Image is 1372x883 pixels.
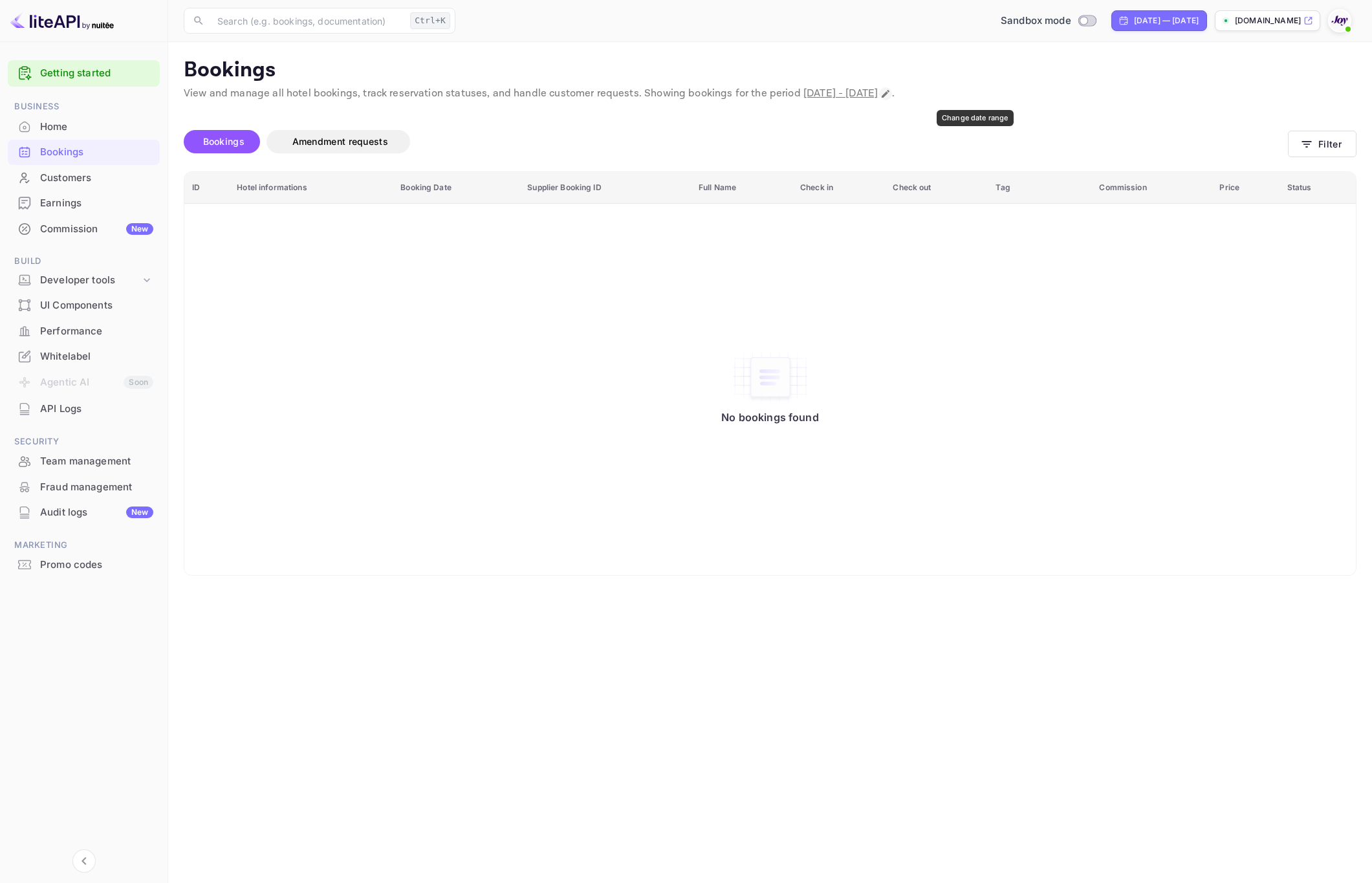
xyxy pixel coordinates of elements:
[885,172,988,204] th: Check out
[126,507,153,518] div: New
[1212,172,1279,204] th: Price
[8,293,160,317] a: UI Components
[691,172,792,204] th: Full Name
[8,397,160,422] div: API Logs
[72,849,96,873] button: Collapse navigation
[8,114,160,138] a: Home
[8,217,160,242] div: CommissionNew
[393,172,519,204] th: Booking Date
[988,172,1091,204] th: Tag
[1134,15,1199,27] div: [DATE] — [DATE]
[8,344,160,368] a: Whitelabel
[292,136,388,147] span: Amendment requests
[996,14,1101,28] div: Switch to Production mode
[8,319,160,343] a: Performance
[8,140,160,165] div: Bookings
[210,8,405,34] input: Search (e.g. bookings, documentation)
[184,130,1288,153] div: account-settings tabs
[8,500,160,525] div: Audit logsNew
[8,397,160,420] a: API Logs
[10,10,114,31] img: LiteAPI logo
[8,552,160,576] a: Promo codes
[40,222,153,237] div: Commission
[8,319,160,344] div: Performance
[40,66,153,81] a: Getting started
[126,223,153,235] div: New
[40,171,153,186] div: Customers
[8,254,160,268] span: Build
[8,191,160,216] div: Earnings
[8,475,160,500] div: Fraud management
[1001,14,1071,28] span: Sandbox mode
[8,114,160,140] div: Home
[40,298,153,313] div: UI Components
[732,350,809,404] img: No bookings found
[8,269,160,292] div: Developer tools
[8,191,160,215] a: Earnings
[8,293,160,318] div: UI Components
[937,110,1014,126] div: Change date range
[8,100,160,114] span: Business
[1235,15,1301,27] p: [DOMAIN_NAME]
[8,435,160,449] span: Security
[184,172,229,204] th: ID
[8,166,160,191] div: Customers
[8,552,160,578] div: Promo codes
[803,87,878,100] span: [DATE] - [DATE]
[40,402,153,417] div: API Logs
[184,58,1356,83] p: Bookings
[40,145,153,160] div: Bookings
[184,86,1356,102] p: View and manage all hotel bookings, track reservation statuses, and handle customer requests. Sho...
[519,172,691,204] th: Supplier Booking ID
[8,475,160,499] a: Fraud management
[40,273,140,288] div: Developer tools
[1091,172,1212,204] th: Commission
[40,324,153,339] div: Performance
[8,60,160,87] div: Getting started
[40,505,153,520] div: Audit logs
[879,87,892,100] button: Change date range
[8,217,160,241] a: CommissionNew
[40,558,153,572] div: Promo codes
[8,166,160,190] a: Customers
[8,449,160,474] div: Team management
[8,500,160,524] a: Audit logsNew
[8,538,160,552] span: Marketing
[1279,172,1356,204] th: Status
[8,140,160,164] a: Bookings
[203,136,245,147] span: Bookings
[40,349,153,364] div: Whitelabel
[40,120,153,135] div: Home
[721,411,819,424] p: No bookings found
[1288,131,1356,157] button: Filter
[40,480,153,495] div: Fraud management
[184,172,1356,575] table: booking table
[40,196,153,211] div: Earnings
[8,449,160,473] a: Team management
[792,172,885,204] th: Check in
[8,344,160,369] div: Whitelabel
[410,12,450,29] div: Ctrl+K
[1329,10,1350,31] img: With Joy
[40,454,153,469] div: Team management
[229,172,393,204] th: Hotel informations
